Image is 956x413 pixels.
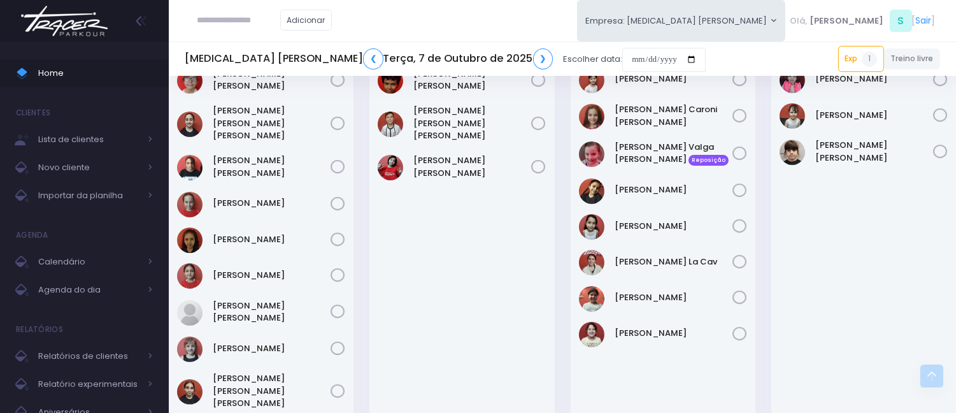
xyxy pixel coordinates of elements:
[38,254,140,270] span: Calendário
[579,104,604,129] img: Flora Caroni de Araujo
[177,228,203,253] img: Franca Warnier
[280,10,332,31] a: Adicionar
[579,214,604,240] img: Manuela Zuquette
[615,327,732,340] a: [PERSON_NAME]
[579,141,604,167] img: Isabela Maximiano Valga Neves
[780,68,805,93] img: Giovanna Rodrigues Gialluize
[815,109,933,122] a: [PERSON_NAME]
[213,105,331,142] a: [PERSON_NAME] [PERSON_NAME] [PERSON_NAME]
[16,222,48,248] h4: Agenda
[414,154,532,179] a: [PERSON_NAME] [PERSON_NAME]
[780,103,805,129] img: Izzie de Souza Santiago Pinheiro
[16,100,50,126] h4: Clientes
[213,300,331,324] a: [PERSON_NAME] [PERSON_NAME]
[177,379,203,405] img: Sofia de Souza Rodrigues Ferreira
[363,48,383,69] a: ❮
[810,15,883,27] span: [PERSON_NAME]
[615,141,732,166] a: [PERSON_NAME] Valga [PERSON_NAME] Reposição
[579,286,604,312] img: Sophia Martins
[414,68,532,92] a: [PERSON_NAME] [PERSON_NAME]
[579,68,604,93] img: Alice Fernandes Barraconi
[38,282,140,298] span: Agenda do dia
[213,68,331,92] a: [PERSON_NAME] [PERSON_NAME]
[177,112,203,137] img: Alice de Sousa Rodrigues Ferreira
[414,105,532,142] a: [PERSON_NAME] [PERSON_NAME] [PERSON_NAME]
[916,14,932,27] a: Sair
[785,6,940,35] div: [ ]
[790,15,808,27] span: Olá,
[177,337,203,362] img: Rafaelle Pelati Pereyra
[815,139,933,164] a: [PERSON_NAME] [PERSON_NAME]
[185,45,706,74] div: Escolher data:
[213,269,331,282] a: [PERSON_NAME]
[213,233,331,246] a: [PERSON_NAME]
[177,68,203,94] img: AMANDA OLINDA SILVESTRE DE PAIVA
[579,250,604,275] img: Maria Clara Camrgo La Cav
[780,140,805,165] img: Laura Louise Tarcha Braga
[615,256,732,268] a: [PERSON_NAME] La Cav
[615,291,732,304] a: [PERSON_NAME]
[615,73,732,85] a: [PERSON_NAME]
[185,48,553,69] h5: [MEDICAL_DATA] [PERSON_NAME] Terça, 7 de Outubro de 2025
[38,187,140,204] span: Importar da planilha
[615,220,732,233] a: [PERSON_NAME]
[579,322,604,347] img: Victoria Franco
[862,52,877,67] span: 1
[615,184,732,196] a: [PERSON_NAME]
[177,155,203,180] img: Ana Clara Martins Silva
[177,300,203,326] img: Nicolle Pio Garcia
[378,155,403,180] img: Lorena mie sato ayres
[177,263,203,289] img: Gabrielle Pelati Pereyra
[838,46,884,71] a: Exp1
[815,73,933,85] a: [PERSON_NAME]
[213,197,331,210] a: [PERSON_NAME]
[16,317,63,342] h4: Relatórios
[38,376,140,393] span: Relatório experimentais
[38,159,140,176] span: Novo cliente
[533,48,553,69] a: ❯
[213,154,331,179] a: [PERSON_NAME] [PERSON_NAME]
[884,48,941,69] a: Treino livre
[890,10,912,32] span: S
[378,112,403,137] img: Leonardo Pacheco de Toledo Barros
[177,192,203,217] img: Catarina Camara Bona
[378,68,403,94] img: João Pedro Oliveira de Meneses
[688,155,729,166] span: Reposição
[213,342,331,355] a: [PERSON_NAME]
[38,65,153,82] span: Home
[615,103,732,128] a: [PERSON_NAME] Caroni [PERSON_NAME]
[38,348,140,365] span: Relatórios de clientes
[579,178,604,204] img: Livia Baião Gomes
[213,372,331,410] a: [PERSON_NAME] [PERSON_NAME] [PERSON_NAME]
[38,131,140,148] span: Lista de clientes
